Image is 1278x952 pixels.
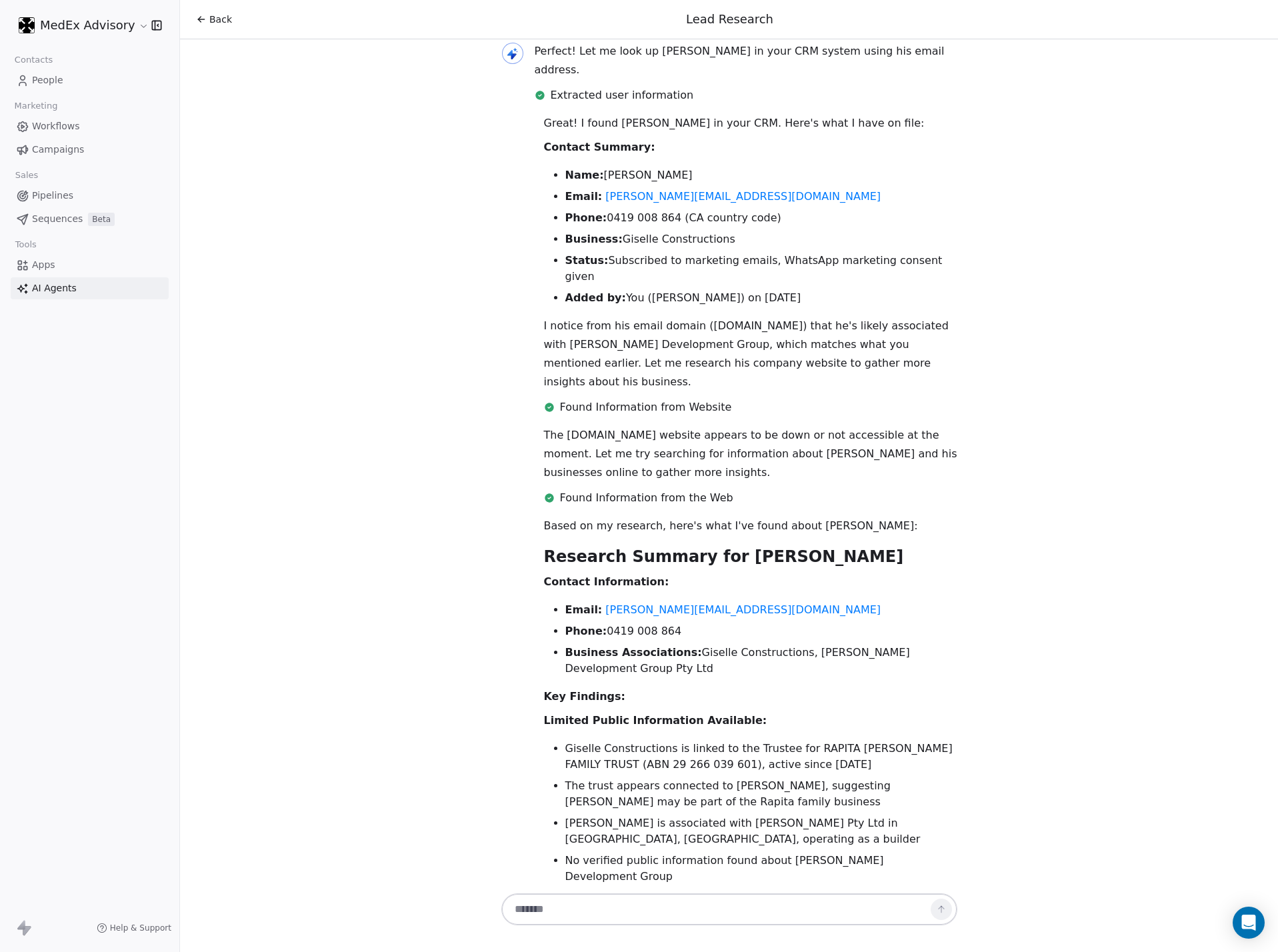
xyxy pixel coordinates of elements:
[544,546,957,567] h2: Research Summary for [PERSON_NAME]
[544,141,655,153] strong: Contact Summary:
[16,14,142,37] button: MedEx Advisory
[565,291,626,304] strong: Added by:
[209,13,232,26] span: Back
[565,253,957,285] li: Subscribed to marketing emails, WhatsApp marketing consent given
[565,646,702,659] strong: Business Associations:
[565,167,957,183] li: [PERSON_NAME]
[88,213,115,226] span: Beta
[32,258,55,272] span: Apps
[565,233,623,245] strong: Business:
[565,254,609,267] strong: Status:
[565,778,957,810] li: The trust appears connected to [PERSON_NAME], suggesting [PERSON_NAME] may be part of the Rapita ...
[32,189,73,203] span: Pipelines
[9,235,42,255] span: Tools
[565,231,957,247] li: Giselle Constructions
[11,254,169,276] a: Apps
[605,190,881,203] a: [PERSON_NAME][EMAIL_ADDRESS][DOMAIN_NAME]
[565,290,957,306] li: You ([PERSON_NAME]) on [DATE]
[565,603,603,616] strong: Email:
[32,143,84,157] span: Campaigns
[565,853,957,885] li: No verified public information found about [PERSON_NAME] Development Group
[565,211,607,224] strong: Phone:
[19,17,35,33] img: MEDEX-rounded%20corners-white%20on%20black.png
[560,490,733,506] span: Found Information from the Web
[11,69,169,91] a: People
[9,50,59,70] span: Contacts
[11,139,169,161] a: Campaigns
[605,603,881,616] a: [PERSON_NAME][EMAIL_ADDRESS][DOMAIN_NAME]
[560,399,732,415] span: Found Information from Website
[565,169,604,181] strong: Name:
[1233,907,1265,939] div: Open Intercom Messenger
[565,741,957,773] li: Giselle Constructions is linked to the Trustee for RAPITA [PERSON_NAME] FAMILY TRUST (ABN 29 266 ...
[565,190,603,203] strong: Email:
[11,115,169,137] a: Workflows
[97,923,171,933] a: Help & Support
[110,923,171,933] span: Help & Support
[32,119,80,133] span: Workflows
[544,114,957,133] p: Great! I found [PERSON_NAME] in your CRM. Here's what I have on file:
[544,575,669,588] strong: Contact Information:
[544,690,625,703] strong: Key Findings:
[565,645,957,677] li: Giselle Constructions, [PERSON_NAME] Development Group Pty Ltd
[544,426,957,482] p: The [DOMAIN_NAME] website appears to be down or not accessible at the moment. Let me try searchin...
[565,625,607,637] strong: Phone:
[544,714,767,727] strong: Limited Public Information Available:
[544,317,957,391] p: I notice from his email domain ([DOMAIN_NAME]) that he's likely associated with [PERSON_NAME] Dev...
[686,12,773,26] span: Lead Research
[9,96,63,116] span: Marketing
[535,42,957,79] p: Perfect! Let me look up [PERSON_NAME] in your CRM system using his email address.
[11,277,169,299] a: AI Agents
[565,210,957,226] li: 0419 008 864 (CA country code)
[32,281,77,295] span: AI Agents
[565,815,957,847] li: [PERSON_NAME] is associated with [PERSON_NAME] Pty Ltd in [GEOGRAPHIC_DATA], [GEOGRAPHIC_DATA], o...
[11,185,169,207] a: Pipelines
[551,87,694,103] span: Extracted user information
[11,208,169,230] a: SequencesBeta
[9,165,44,185] span: Sales
[32,212,83,226] span: Sequences
[32,73,63,87] span: People
[565,890,957,906] li: The [DOMAIN_NAME] website is currently inaccessible
[40,17,135,34] span: MedEx Advisory
[544,517,957,535] p: Based on my research, here's what I've found about [PERSON_NAME]:
[565,623,957,639] li: 0419 008 864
